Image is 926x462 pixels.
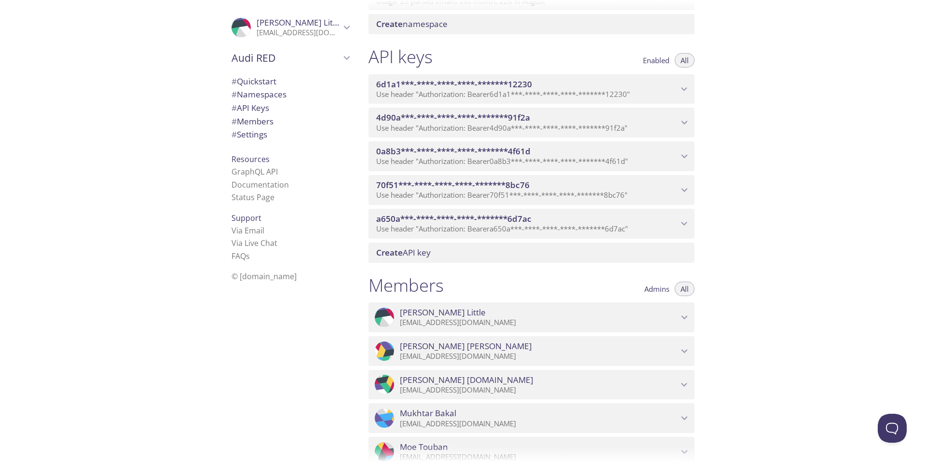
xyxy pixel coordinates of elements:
[231,89,286,100] span: Namespaces
[368,274,444,296] h1: Members
[400,352,678,361] p: [EMAIL_ADDRESS][DOMAIN_NAME]
[231,89,237,100] span: #
[368,370,694,400] div: ChadO Testmail.app
[231,154,270,164] span: Resources
[368,336,694,366] div: Lee Newton
[231,213,261,223] span: Support
[376,247,431,258] span: API key
[368,403,694,433] div: Mukhtar Bakal
[224,88,357,101] div: Namespaces
[400,375,533,385] span: [PERSON_NAME] [DOMAIN_NAME]
[368,46,433,68] h1: API keys
[224,45,357,70] div: Audi RED
[224,101,357,115] div: API Keys
[368,302,694,332] div: Corey Little
[246,251,250,261] span: s
[224,75,357,88] div: Quickstart
[231,129,267,140] span: Settings
[231,271,297,282] span: © [DOMAIN_NAME]
[224,128,357,141] div: Team Settings
[257,17,342,28] span: [PERSON_NAME] Little
[400,307,486,318] span: [PERSON_NAME] Little
[231,192,274,203] a: Status Page
[637,53,675,68] button: Enabled
[368,14,694,34] div: Create namespace
[400,385,678,395] p: [EMAIL_ADDRESS][DOMAIN_NAME]
[231,129,237,140] span: #
[231,166,278,177] a: GraphQL API
[231,225,264,236] a: Via Email
[400,442,448,452] span: Moe Touban
[231,76,237,87] span: #
[376,247,403,258] span: Create
[231,116,237,127] span: #
[224,12,357,43] div: Corey Little
[231,238,277,248] a: Via Live Chat
[231,251,250,261] a: FAQ
[675,53,694,68] button: All
[231,102,269,113] span: API Keys
[231,116,273,127] span: Members
[231,179,289,190] a: Documentation
[639,282,675,296] button: Admins
[400,318,678,327] p: [EMAIL_ADDRESS][DOMAIN_NAME]
[231,51,340,65] span: Audi RED
[400,419,678,429] p: [EMAIL_ADDRESS][DOMAIN_NAME]
[257,28,340,38] p: [EMAIL_ADDRESS][DOMAIN_NAME]
[400,408,456,419] span: Mukhtar Bakal
[376,18,403,29] span: Create
[368,243,694,263] div: Create API Key
[675,282,694,296] button: All
[231,102,237,113] span: #
[878,414,907,443] iframe: Help Scout Beacon - Open
[231,76,276,87] span: Quickstart
[376,18,448,29] span: namespace
[224,115,357,128] div: Members
[400,341,532,352] span: [PERSON_NAME] [PERSON_NAME]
